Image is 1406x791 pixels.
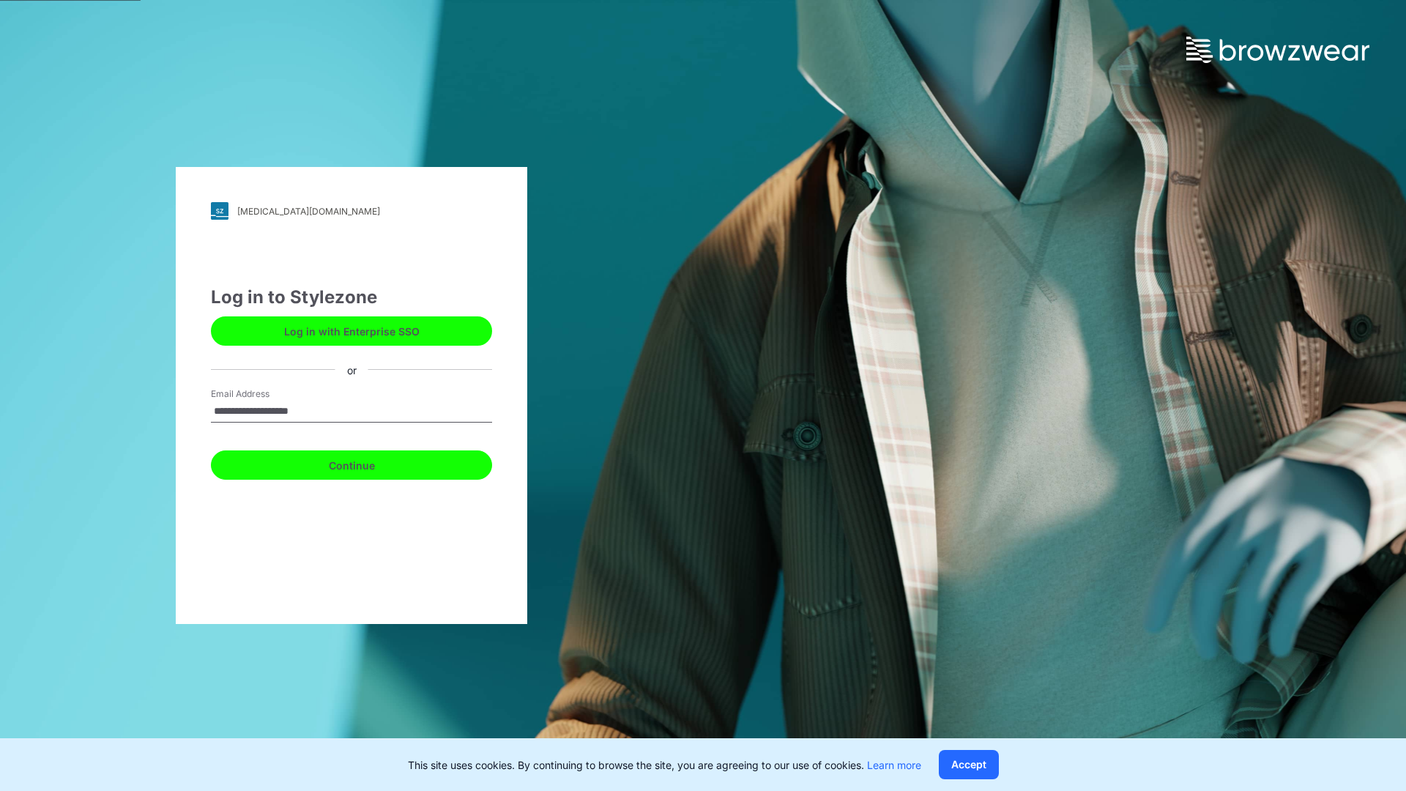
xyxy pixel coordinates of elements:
div: [MEDICAL_DATA][DOMAIN_NAME] [237,206,380,217]
a: Learn more [867,759,921,771]
div: or [335,362,368,377]
div: Log in to Stylezone [211,284,492,311]
button: Continue [211,450,492,480]
button: Accept [939,750,999,779]
p: This site uses cookies. By continuing to browse the site, you are agreeing to our use of cookies. [408,757,921,773]
label: Email Address [211,387,313,401]
img: svg+xml;base64,PHN2ZyB3aWR0aD0iMjgiIGhlaWdodD0iMjgiIHZpZXdCb3g9IjAgMCAyOCAyOCIgZmlsbD0ibm9uZSIgeG... [211,202,228,220]
a: [MEDICAL_DATA][DOMAIN_NAME] [211,202,492,220]
img: browzwear-logo.73288ffb.svg [1186,37,1369,63]
button: Log in with Enterprise SSO [211,316,492,346]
